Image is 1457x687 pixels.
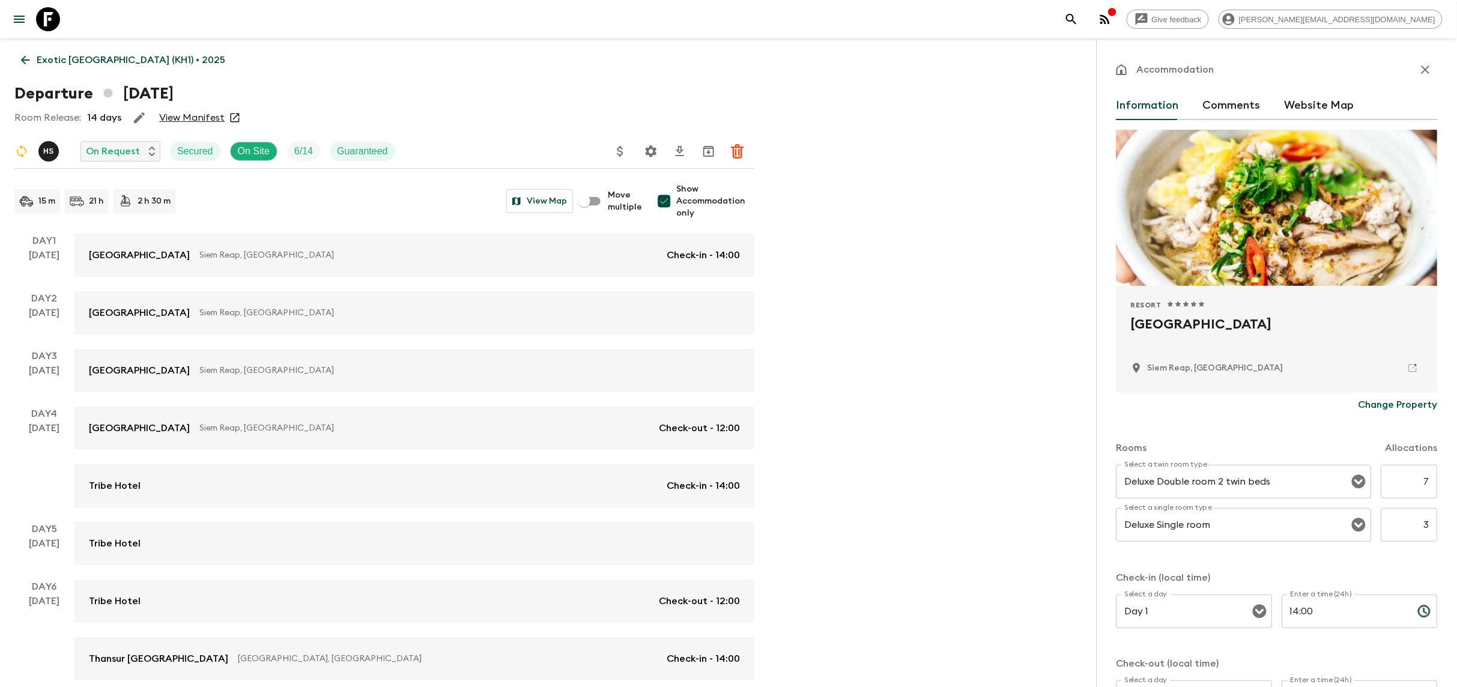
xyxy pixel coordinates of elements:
[29,594,60,680] div: [DATE]
[14,580,74,594] p: Day 6
[14,144,29,159] svg: Sync Required - Changes detected
[37,53,225,67] p: Exotic [GEOGRAPHIC_DATA] (KH1) • 2025
[29,363,60,392] div: [DATE]
[14,407,74,421] p: Day 4
[1232,15,1442,24] span: [PERSON_NAME][EMAIL_ADDRESS][DOMAIN_NAME]
[639,139,663,163] button: Settings
[29,536,60,565] div: [DATE]
[29,421,60,507] div: [DATE]
[1285,91,1354,120] button: Website Map
[199,307,730,319] p: Siem Reap, [GEOGRAPHIC_DATA]
[1116,656,1438,671] p: Check-out (local time)
[89,306,190,320] p: [GEOGRAPHIC_DATA]
[1116,570,1438,585] p: Check-in (local time)
[74,349,754,392] a: [GEOGRAPHIC_DATA]Siem Reap, [GEOGRAPHIC_DATA]
[89,195,104,207] p: 21 h
[1291,675,1352,685] label: Enter a time (24h)
[86,144,140,159] p: On Request
[1125,459,1208,470] label: Select a twin room type
[1413,599,1437,623] button: Choose time, selected time is 2:00 PM
[74,580,754,623] a: Tribe HotelCheck-out - 12:00
[89,594,141,608] p: Tribe Hotel
[29,248,60,277] div: [DATE]
[1282,595,1408,628] input: hh:mm
[230,142,277,161] div: On Site
[667,248,740,262] p: Check-in - 14:00
[89,421,190,435] p: [GEOGRAPHIC_DATA]
[74,407,754,450] a: [GEOGRAPHIC_DATA]Siem Reap, [GEOGRAPHIC_DATA]Check-out - 12:00
[1125,503,1213,513] label: Select a single room type
[1359,398,1438,412] p: Change Property
[1127,10,1209,29] a: Give feedback
[38,141,61,162] button: HS
[1219,10,1443,29] div: [PERSON_NAME][EMAIL_ADDRESS][DOMAIN_NAME]
[138,195,171,207] p: 2 h 30 m
[14,82,174,106] h1: Departure [DATE]
[1137,62,1214,77] p: Accommodation
[667,652,740,666] p: Check-in - 14:00
[659,421,740,435] p: Check-out - 12:00
[89,248,190,262] p: [GEOGRAPHIC_DATA]
[1351,516,1368,533] button: Open
[159,112,225,124] a: View Manifest
[29,306,60,334] div: [DATE]
[506,189,573,213] button: View Map
[608,139,632,163] button: Update Price, Early Bird Discount and Costs
[14,291,74,306] p: Day 2
[1116,441,1147,455] p: Rooms
[1145,15,1208,24] span: Give feedback
[1059,7,1083,31] button: search adventures
[43,147,54,156] p: H S
[659,594,740,608] p: Check-out - 12:00
[14,48,232,72] a: Exotic [GEOGRAPHIC_DATA] (KH1) • 2025
[87,110,121,125] p: 14 days
[294,144,313,159] p: 6 / 14
[14,349,74,363] p: Day 3
[608,189,643,213] span: Move multiple
[14,522,74,536] p: Day 5
[1116,91,1179,120] button: Information
[38,195,55,207] p: 15 m
[1116,130,1438,286] div: Photo of Treeline Urban Resort
[199,365,730,377] p: Siem Reap, [GEOGRAPHIC_DATA]
[337,144,388,159] p: Guaranteed
[74,291,754,334] a: [GEOGRAPHIC_DATA]Siem Reap, [GEOGRAPHIC_DATA]
[1125,675,1168,685] label: Select a day
[1359,393,1438,417] button: Change Property
[667,479,740,493] p: Check-in - 14:00
[74,522,754,565] a: Tribe Hotel
[89,479,141,493] p: Tribe Hotel
[89,536,141,551] p: Tribe Hotel
[177,144,213,159] p: Secured
[14,110,81,125] p: Room Release:
[676,183,754,219] span: Show Accommodation only
[1252,603,1268,620] button: Open
[287,142,320,161] div: Trip Fill
[1148,362,1283,374] p: Siem Reap, Cambodia
[74,464,754,507] a: Tribe HotelCheck-in - 14:00
[1203,91,1261,120] button: Comments
[725,139,750,163] button: Delete
[668,139,692,163] button: Download CSV
[238,653,657,665] p: [GEOGRAPHIC_DATA], [GEOGRAPHIC_DATA]
[89,363,190,378] p: [GEOGRAPHIC_DATA]
[14,234,74,248] p: Day 1
[697,139,721,163] button: Archive (Completed, Cancelled or Unsynced Departures only)
[1125,589,1168,599] label: Select a day
[199,422,649,434] p: Siem Reap, [GEOGRAPHIC_DATA]
[199,249,657,261] p: Siem Reap, [GEOGRAPHIC_DATA]
[74,637,754,680] a: Thansur [GEOGRAPHIC_DATA][GEOGRAPHIC_DATA], [GEOGRAPHIC_DATA]Check-in - 14:00
[1291,589,1352,599] label: Enter a time (24h)
[1351,473,1368,490] button: Open
[1131,300,1162,310] span: Resort
[38,145,61,154] span: Hong Sarou
[1131,315,1423,353] h2: [GEOGRAPHIC_DATA]
[1386,441,1438,455] p: Allocations
[170,142,220,161] div: Secured
[238,144,270,159] p: On Site
[74,234,754,277] a: [GEOGRAPHIC_DATA]Siem Reap, [GEOGRAPHIC_DATA]Check-in - 14:00
[89,652,228,666] p: Thansur [GEOGRAPHIC_DATA]
[7,7,31,31] button: menu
